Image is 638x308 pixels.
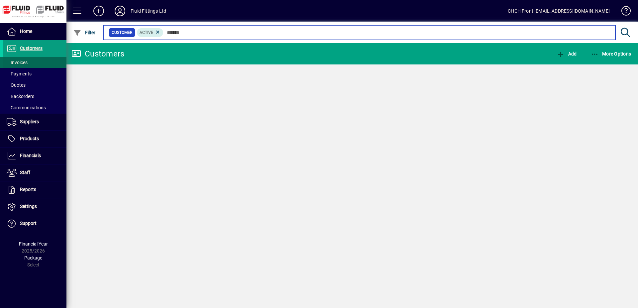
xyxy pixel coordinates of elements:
a: Products [3,131,66,147]
button: More Options [589,48,633,60]
a: Payments [3,68,66,79]
span: More Options [591,51,631,56]
span: Settings [20,204,37,209]
span: Products [20,136,39,141]
button: Add [88,5,109,17]
span: Financials [20,153,41,158]
a: Settings [3,198,66,215]
span: Home [20,29,32,34]
a: Knowledge Base [616,1,630,23]
span: Filter [73,30,96,35]
span: Payments [7,71,32,76]
span: Active [140,30,153,35]
a: Reports [3,181,66,198]
span: Customer [112,29,132,36]
span: Quotes [7,82,26,88]
span: Support [20,221,37,226]
a: Financials [3,148,66,164]
a: Home [3,23,66,40]
span: Communications [7,105,46,110]
mat-chip: Activation Status: Active [137,28,163,37]
span: Add [557,51,577,56]
div: CHCH Front [EMAIL_ADDRESS][DOMAIN_NAME] [508,6,610,16]
a: Support [3,215,66,232]
button: Filter [72,27,97,39]
a: Invoices [3,57,66,68]
button: Add [555,48,578,60]
button: Profile [109,5,131,17]
span: Staff [20,170,30,175]
a: Staff [3,164,66,181]
span: Reports [20,187,36,192]
a: Communications [3,102,66,113]
a: Backorders [3,91,66,102]
a: Suppliers [3,114,66,130]
span: Suppliers [20,119,39,124]
span: Invoices [7,60,28,65]
span: Financial Year [19,241,48,247]
span: Package [24,255,42,260]
span: Customers [20,46,43,51]
span: Backorders [7,94,34,99]
a: Quotes [3,79,66,91]
div: Customers [71,49,124,59]
div: Fluid Fittings Ltd [131,6,166,16]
